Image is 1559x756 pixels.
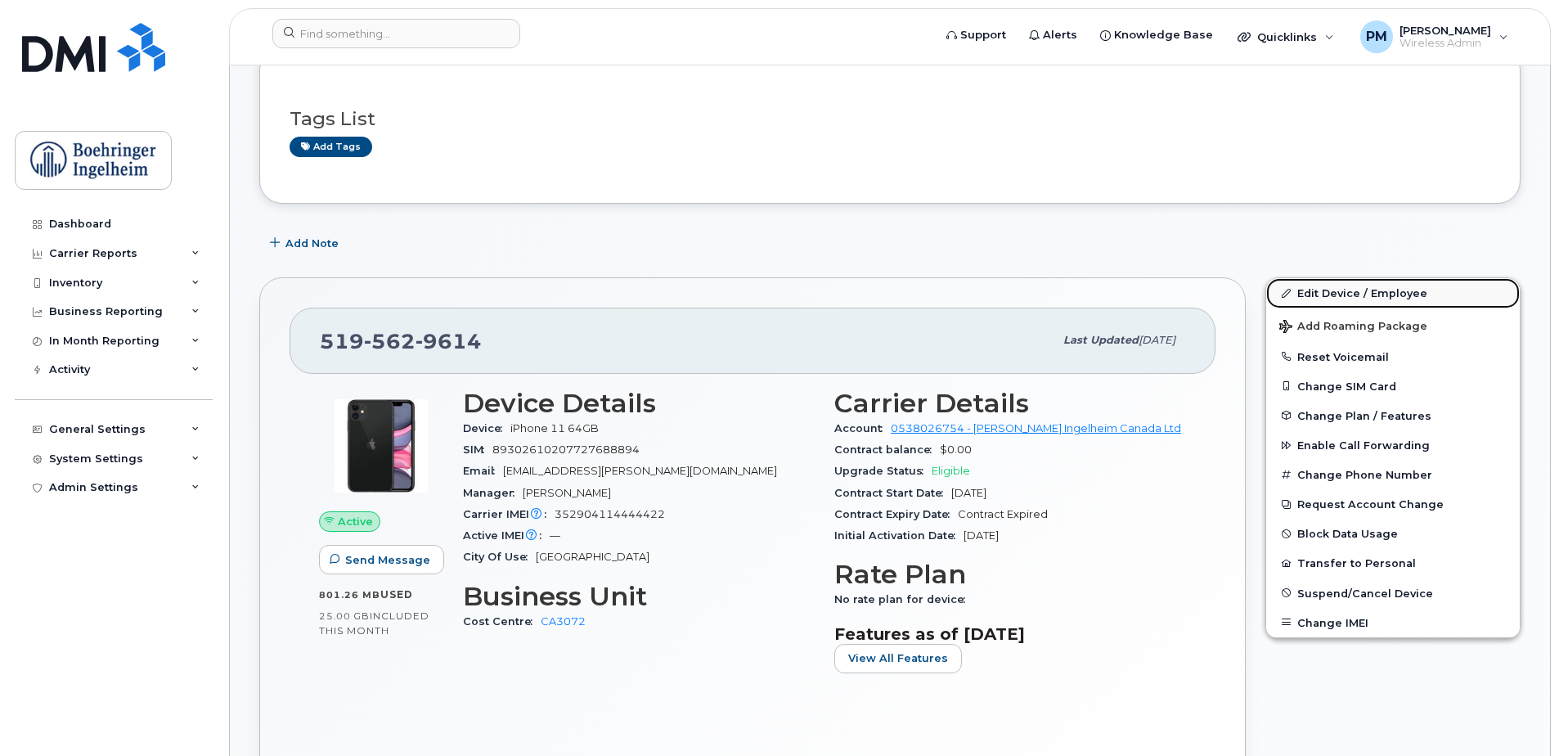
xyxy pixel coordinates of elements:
span: Support [960,27,1006,43]
button: Add Roaming Package [1266,308,1520,342]
div: Quicklinks [1226,20,1346,53]
span: Active IMEI [463,529,550,542]
span: Device [463,422,510,434]
button: Suspend/Cancel Device [1266,578,1520,608]
span: Contract Start Date [834,487,951,499]
span: 9614 [416,329,482,353]
h3: Business Unit [463,582,815,611]
span: — [550,529,560,542]
span: View All Features [848,650,948,666]
span: Contract balance [834,443,940,456]
span: Alerts [1043,27,1077,43]
span: 519 [320,329,482,353]
span: Manager [463,487,523,499]
button: View All Features [834,644,962,673]
span: Send Message [345,552,430,568]
span: [GEOGRAPHIC_DATA] [536,551,649,563]
button: Change SIM Card [1266,371,1520,401]
span: [PERSON_NAME] [523,487,611,499]
button: Change Phone Number [1266,460,1520,489]
span: Add Note [285,236,339,251]
span: PM [1366,27,1387,47]
a: Knowledge Base [1089,19,1224,52]
span: [DATE] [1139,334,1175,346]
button: Change Plan / Features [1266,401,1520,430]
span: Upgrade Status [834,465,932,477]
a: 0538026754 - [PERSON_NAME] Ingelheim Canada Ltd [891,422,1181,434]
span: Carrier IMEI [463,508,555,520]
span: iPhone 11 64GB [510,422,599,434]
span: Wireless Admin [1400,37,1491,50]
button: Enable Call Forwarding [1266,430,1520,460]
span: Last updated [1063,334,1139,346]
a: Add tags [290,137,372,157]
h3: Tags List [290,109,1490,129]
input: Find something... [272,19,520,48]
span: [EMAIL_ADDRESS][PERSON_NAME][DOMAIN_NAME] [503,465,777,477]
span: City Of Use [463,551,536,563]
span: Cost Centre [463,615,541,628]
div: Priyanka Modhvadiya [1349,20,1520,53]
span: Account [834,422,891,434]
span: Eligible [932,465,970,477]
h3: Device Details [463,389,815,418]
span: Active [338,514,373,529]
span: [PERSON_NAME] [1400,24,1491,37]
img: iPhone_11.jpg [332,397,430,495]
button: Change IMEI [1266,608,1520,637]
h3: Carrier Details [834,389,1186,418]
span: Initial Activation Date [834,529,964,542]
span: Contract Expired [958,508,1048,520]
span: 352904114444422 [555,508,665,520]
button: Add Note [259,228,353,258]
span: Email [463,465,503,477]
h3: Features as of [DATE] [834,624,1186,644]
span: 562 [364,329,416,353]
span: Suspend/Cancel Device [1297,587,1433,599]
button: Request Account Change [1266,489,1520,519]
span: Add Roaming Package [1279,320,1427,335]
span: [DATE] [951,487,986,499]
span: Knowledge Base [1114,27,1213,43]
span: [DATE] [964,529,999,542]
a: Support [935,19,1018,52]
span: 89302610207727688894 [492,443,640,456]
span: No rate plan for device [834,593,973,605]
span: used [380,588,413,601]
span: 801.26 MB [319,589,380,601]
button: Reset Voicemail [1266,342,1520,371]
a: CA3072 [541,615,586,628]
span: $0.00 [940,443,972,456]
span: Enable Call Forwarding [1297,439,1430,452]
a: Alerts [1018,19,1089,52]
a: Edit Device / Employee [1266,278,1520,308]
span: SIM [463,443,492,456]
span: Quicklinks [1257,30,1317,43]
button: Send Message [319,545,444,574]
span: Change Plan / Features [1297,409,1431,421]
span: 25.00 GB [319,610,370,622]
span: included this month [319,610,429,637]
h3: Rate Plan [834,560,1186,589]
span: Contract Expiry Date [834,508,958,520]
button: Block Data Usage [1266,519,1520,548]
button: Transfer to Personal [1266,548,1520,578]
